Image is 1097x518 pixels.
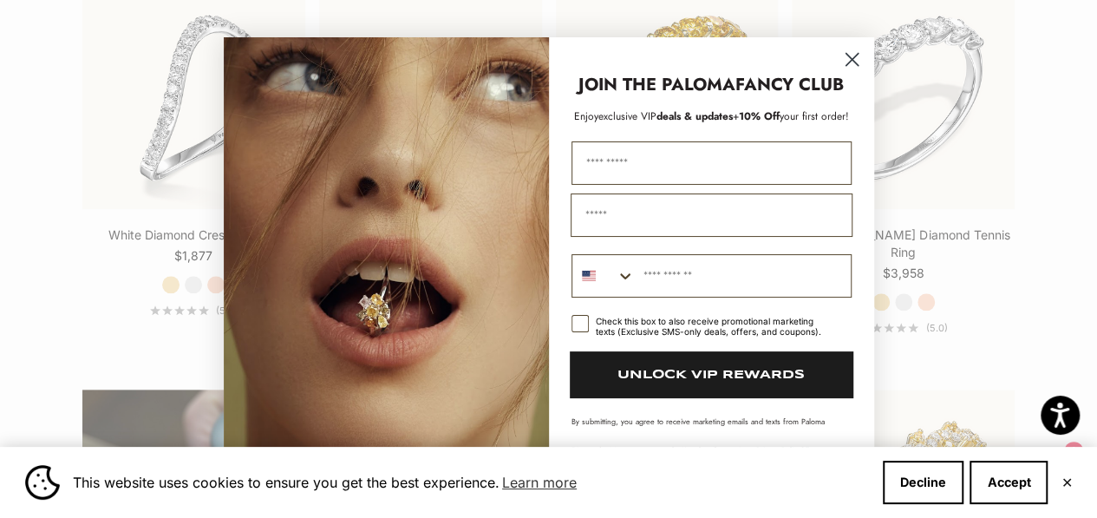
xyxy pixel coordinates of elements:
[25,465,60,500] img: Cookie banner
[574,108,598,124] span: Enjoy
[73,469,869,495] span: This website uses cookies to ensure you get the best experience.
[733,108,849,124] span: + your first order!
[571,141,852,185] input: First Name
[739,108,780,124] span: 10% Off
[500,469,579,495] a: Learn more
[1061,477,1072,488] button: Close
[224,37,549,482] img: Loading...
[578,72,735,97] strong: JOIN THE PALOMA
[598,108,733,124] span: deals & updates
[837,44,867,75] button: Close dialog
[806,444,825,456] a: Terms
[596,316,831,337] div: Check this box to also receive promotional marketing texts (Exclusive SMS-only deals, offers, and...
[735,72,844,97] strong: FANCY CLUB
[635,255,851,297] input: Phone Number
[571,416,852,456] p: By submitting, you agree to receive marketing emails and texts from Paloma Diamonds. Msg rates ma...
[598,108,656,124] span: exclusive VIP
[756,444,827,456] span: & .
[582,269,596,283] img: United States
[570,351,853,398] button: UNLOCK VIP REWARDS
[883,461,963,504] button: Decline
[571,193,852,237] input: Email
[572,255,635,297] button: Search Countries
[970,461,1048,504] button: Accept
[756,444,800,456] a: Privacy Policy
